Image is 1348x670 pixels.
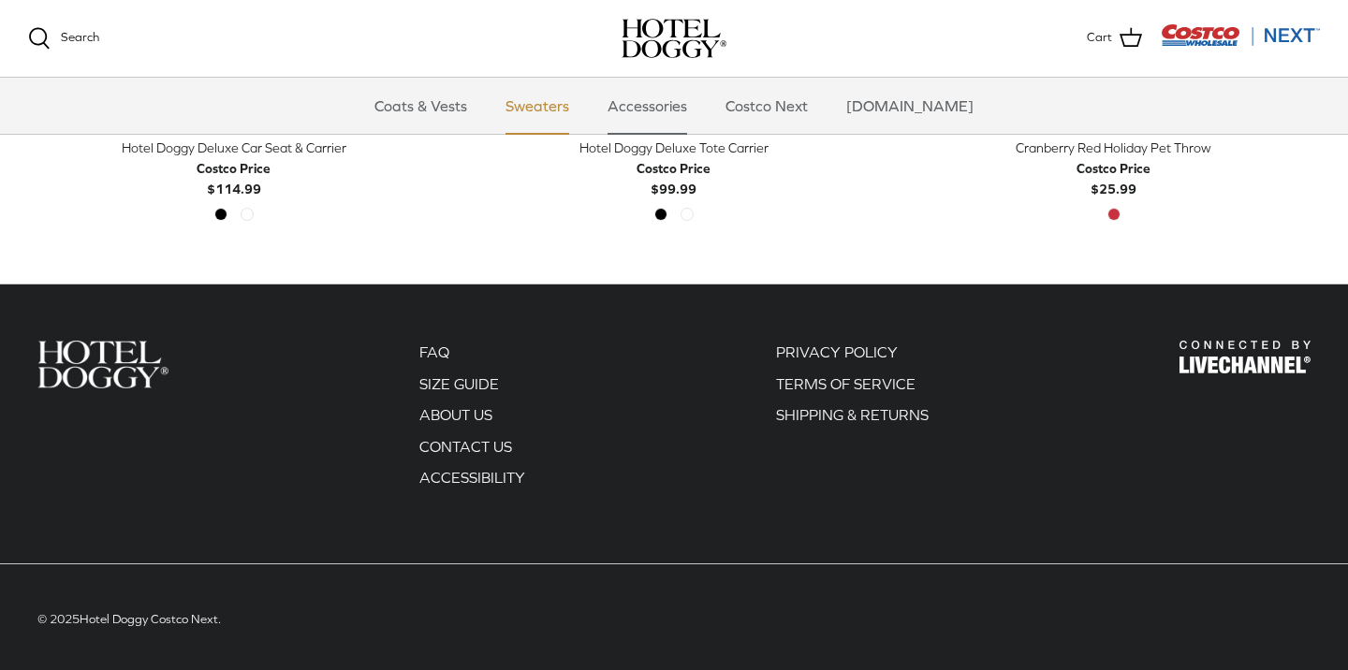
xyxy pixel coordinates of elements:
img: Costco Next [1161,23,1320,47]
a: Hotel Doggy Deluxe Car Seat & Carrier Costco Price$114.99 [28,138,440,200]
a: Accessories [591,78,704,134]
div: Costco Price [197,158,271,179]
div: Hotel Doggy Deluxe Tote Carrier [468,138,880,158]
a: PRIVACY POLICY [776,343,898,360]
div: Cranberry Red Holiday Pet Throw [908,138,1320,158]
a: Cart [1087,26,1142,51]
a: ACCESSIBILITY [419,469,525,486]
img: Hotel Doggy Costco Next [37,341,168,388]
a: SIZE GUIDE [419,375,499,392]
a: hoteldoggy.com hoteldoggycom [622,19,726,58]
div: Costco Price [1077,158,1150,179]
a: Coats & Vests [358,78,484,134]
a: Search [28,27,99,50]
a: Visit Costco Next [1161,36,1320,50]
a: SHIPPING & RETURNS [776,406,929,423]
a: [DOMAIN_NAME] [829,78,990,134]
div: Hotel Doggy Deluxe Car Seat & Carrier [28,138,440,158]
span: Search [61,30,99,44]
b: $25.99 [1077,158,1150,197]
a: Hotel Doggy Deluxe Tote Carrier Costco Price$99.99 [468,138,880,200]
img: Hotel Doggy Costco Next [1179,341,1311,373]
a: Sweaters [489,78,586,134]
b: $99.99 [637,158,711,197]
a: TERMS OF SERVICE [776,375,916,392]
a: Cranberry Red Holiday Pet Throw Costco Price$25.99 [908,138,1320,200]
img: hoteldoggycom [622,19,726,58]
a: FAQ [419,343,449,360]
span: Cart [1087,28,1112,48]
a: Costco Next [709,78,825,134]
div: Secondary navigation [401,341,544,498]
span: © 2025 . [37,612,221,626]
div: Secondary navigation [757,341,947,498]
b: $114.99 [197,158,271,197]
a: ABOUT US [419,406,492,423]
a: CONTACT US [419,438,512,455]
a: Hotel Doggy Costco Next [80,612,218,626]
div: Costco Price [637,158,711,179]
